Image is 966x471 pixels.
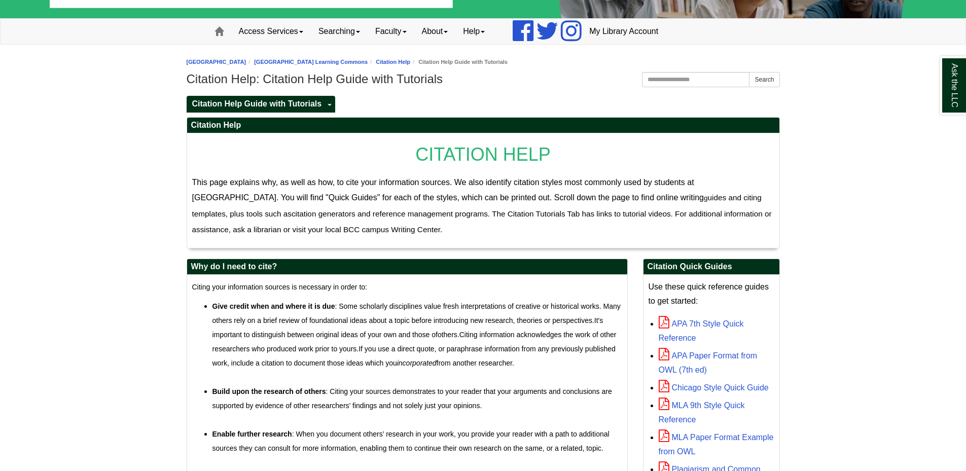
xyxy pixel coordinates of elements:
a: [GEOGRAPHIC_DATA] Learning Commons [254,59,368,65]
span: : Citing your sources demonstrates to your reader that your arguments and conclusions are support... [212,387,612,410]
span: It's important to distinguish between original ideas of your own and those of [212,316,603,339]
span: g [704,194,708,202]
h1: Citation Help: Citation Help Guide with Tutorials [187,72,780,86]
a: Citation Help [376,59,410,65]
span: : When you document others’ research in your work, you provide your reader with a path to additio... [212,430,610,452]
li: Citation Help Guide with Tutorials [410,57,508,67]
a: Access Services [231,19,311,44]
a: About [414,19,456,44]
a: [GEOGRAPHIC_DATA] [187,59,246,65]
a: MLA Paper Format Example from OWL [659,433,774,456]
a: Faculty [368,19,414,44]
p: Use these quick reference guides to get started: [649,280,774,308]
a: My Library Account [582,19,666,44]
span: This page explains why, as well as how, to cite your information sources. We also identify citati... [192,178,708,202]
h2: Citation Quick Guides [643,259,779,275]
span: uides and citing templates, plus tools such as [192,193,762,218]
strong: Build upon the research of others [212,387,326,395]
button: Search [749,72,779,87]
span: : Some scholarly disciplines value fresh interpretations of creative or historical works. Many ot... [212,302,621,381]
em: incorporated [397,359,437,367]
span: others. [438,331,459,339]
a: Searching [311,19,368,44]
span: citation generators and reference management programs. The Citation Tutorials Tab has links to tu... [192,209,772,234]
nav: breadcrumb [187,57,780,67]
a: APA Paper Format from OWL (7th ed) [659,351,758,374]
div: Guide Pages [187,95,780,112]
h2: Why do I need to cite? [187,259,627,275]
a: APA 7th Style Quick Reference [659,319,744,342]
h2: Citation Help [187,118,779,133]
a: Help [455,19,492,44]
a: Chicago Style Quick Guide [659,383,769,392]
strong: Give credit when and where it is due [212,302,335,310]
a: Citation Help Guide with Tutorials [187,96,325,113]
span: Citing your information sources is necessary in order to: [192,283,367,291]
span: Citation Help Guide with Tutorials [192,99,322,108]
span: CITATION HELP [415,144,551,165]
strong: Enable further research [212,430,292,438]
a: MLA 9th Style Quick Reference [659,401,745,424]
